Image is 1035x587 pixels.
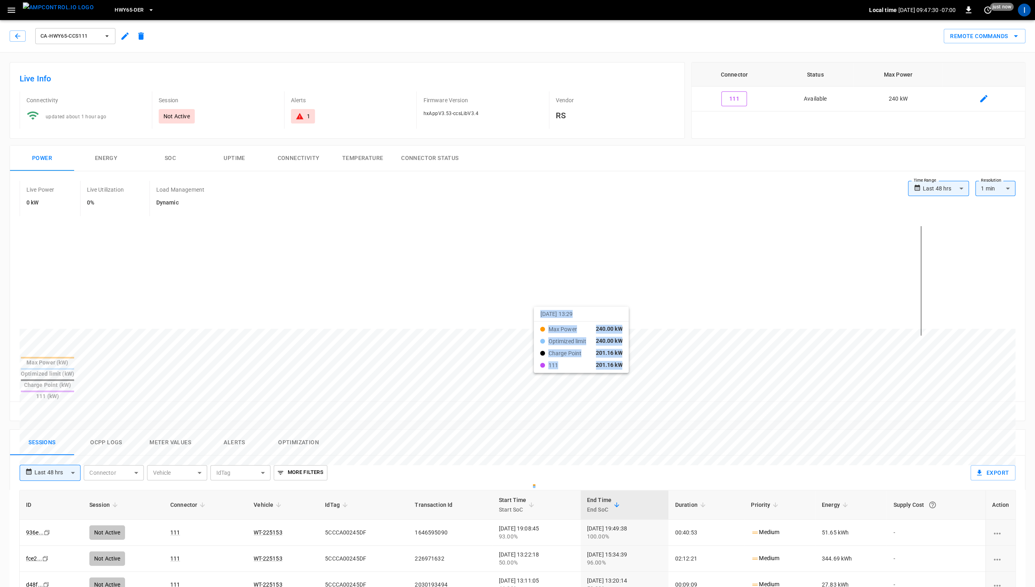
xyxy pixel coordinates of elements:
p: End SoC [587,505,611,514]
span: Start TimeStart SoC [499,495,537,514]
label: Resolution [981,177,1001,184]
p: Live Power [26,186,54,194]
button: Meter Values [138,430,202,455]
button: Ocpp logs [74,430,138,455]
button: Connectivity [266,146,331,171]
div: End Time [587,495,611,514]
div: profile-icon [1018,4,1031,16]
h6: Dynamic [156,198,204,207]
td: Available [777,87,854,111]
p: Live Utilization [87,186,124,194]
th: Max Power [853,63,942,87]
button: 111 [721,91,747,106]
div: Start Time [499,495,527,514]
p: Connectivity [26,96,145,104]
span: Duration [675,500,708,510]
table: connector table [692,63,1025,111]
span: Priority [751,500,781,510]
label: Time Range [914,177,936,184]
span: Connector [170,500,208,510]
button: SOC [138,146,202,171]
th: Action [985,490,1015,520]
button: Alerts [202,430,266,455]
span: updated about 1 hour ago [46,114,107,119]
h6: 0% [87,198,124,207]
button: Connector Status [395,146,465,171]
td: 240 kW [853,87,942,111]
img: ampcontrol.io logo [23,2,94,12]
p: Vendor [556,96,675,104]
button: Uptime [202,146,266,171]
div: charging session options [992,555,1009,563]
div: Last 48 hrs [34,465,81,480]
p: Session [159,96,278,104]
p: Start SoC [499,505,527,514]
button: set refresh interval [981,4,994,16]
button: The cost of your charging session based on your supply rates [925,498,940,512]
span: HWY65-DER [115,6,143,15]
span: Vehicle [254,500,284,510]
p: Alerts [291,96,410,104]
div: remote commands options [944,29,1025,44]
button: ca-hwy65-ccs111 [35,28,115,44]
th: Connector [692,63,777,87]
p: Load Management [156,186,204,194]
span: just now [990,3,1014,11]
button: More Filters [274,465,327,480]
p: Not Active [163,112,190,120]
button: Energy [74,146,138,171]
th: Transaction Id [408,490,492,520]
button: Sessions [10,430,74,455]
th: ID [20,490,83,520]
button: Power [10,146,74,171]
button: Temperature [331,146,395,171]
div: Supply Cost [893,498,979,512]
p: [DATE] 09:47:30 -07:00 [898,6,956,14]
p: Local time [869,6,897,14]
span: hxAppV3.53-ccsLibV3.4 [423,111,478,116]
button: Optimization [266,430,331,455]
span: IdTag [325,500,350,510]
span: Session [89,500,120,510]
h6: RS [556,109,675,122]
div: 1 min [975,181,1015,196]
h6: 0 kW [26,198,54,207]
div: Last 48 hrs [923,181,969,196]
h6: Live Info [20,72,675,85]
button: Remote Commands [944,29,1025,44]
div: 1 [307,112,310,120]
p: Firmware Version [423,96,542,104]
span: End TimeEnd SoC [587,495,622,514]
span: ca-hwy65-ccs111 [40,32,100,41]
button: Export [970,465,1015,480]
button: HWY65-DER [111,2,157,18]
div: charging session options [992,528,1009,536]
span: Energy [822,500,850,510]
th: Status [777,63,854,87]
